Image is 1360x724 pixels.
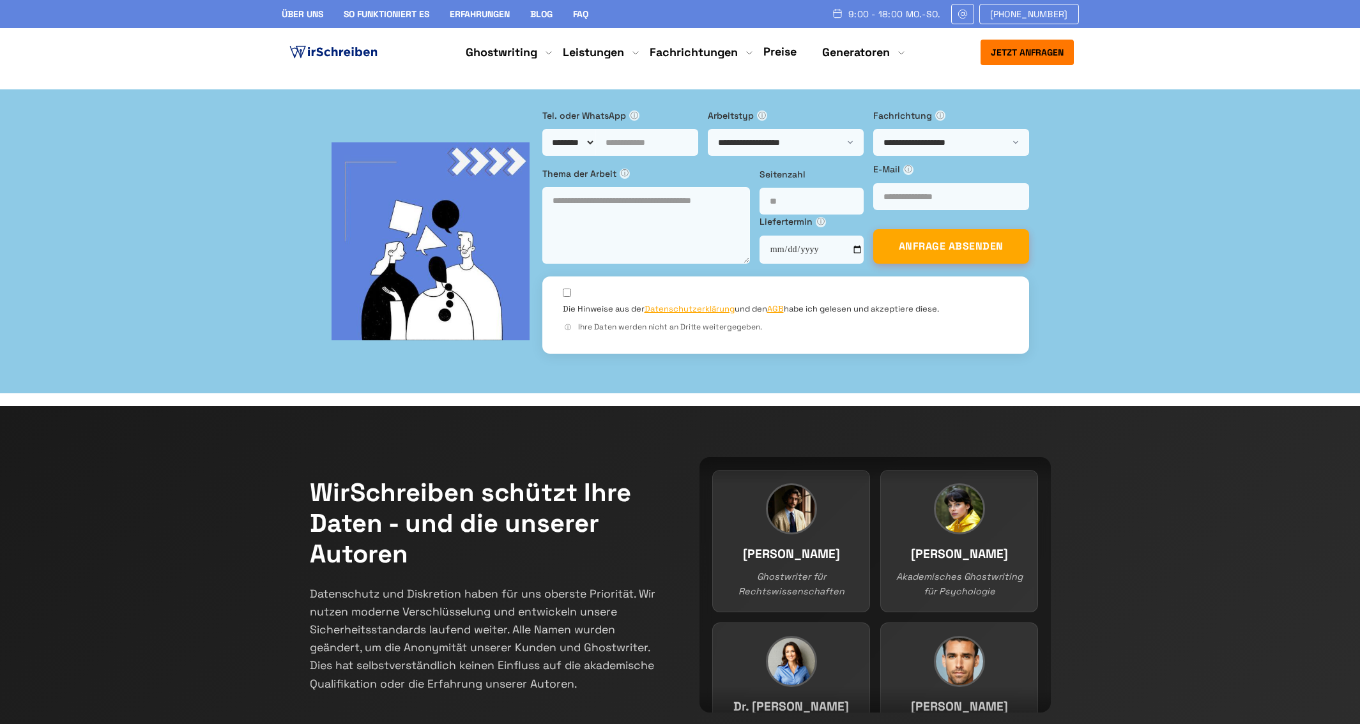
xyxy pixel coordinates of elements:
h3: Dr. [PERSON_NAME] [726,697,857,716]
a: FAQ [573,8,588,20]
a: AGB [767,303,784,314]
a: Fachrichtungen [650,45,738,60]
button: Jetzt anfragen [981,40,1074,65]
p: Datenschutz und Diskretion haben für uns oberste Priorität. Wir nutzen moderne Verschlüsselung un... [310,585,661,693]
label: Arbeitstyp [708,109,864,123]
a: Leistungen [563,45,624,60]
img: bg [332,142,530,340]
a: Erfahrungen [450,8,510,20]
h3: [PERSON_NAME] [726,544,857,564]
a: Datenschutzerklärung [645,303,735,314]
img: Schedule [832,8,843,19]
h3: [PERSON_NAME] [894,697,1025,716]
a: So funktioniert es [344,8,429,20]
label: Die Hinweise aus der und den habe ich gelesen und akzeptiere diese. [563,303,939,315]
span: ⓘ [629,110,639,121]
span: ⓘ [935,110,945,121]
a: [PHONE_NUMBER] [979,4,1079,24]
button: ANFRAGE ABSENDEN [873,229,1029,264]
label: Fachrichtung [873,109,1029,123]
a: Generatoren [822,45,890,60]
label: Liefertermin [760,215,864,229]
span: ⓘ [563,322,573,333]
span: ⓘ [620,169,630,179]
a: Über uns [282,8,323,20]
label: Thema der Arbeit [542,167,750,181]
label: E-Mail [873,162,1029,176]
a: Blog [530,8,553,20]
h2: WirSchreiben schützt Ihre Daten - und die unserer Autoren [310,478,661,569]
div: Ihre Daten werden nicht an Dritte weitergegeben. [563,321,1009,333]
span: [PHONE_NUMBER] [990,9,1068,19]
h3: [PERSON_NAME] [894,544,1025,564]
span: ⓘ [903,165,913,175]
span: ⓘ [816,217,826,227]
span: ⓘ [757,110,767,121]
img: Email [957,9,968,19]
div: Team members continuous slider [699,457,1051,713]
span: 9:00 - 18:00 Mo.-So. [848,9,941,19]
label: Seitenzahl [760,167,864,181]
img: logo ghostwriter-österreich [287,43,380,62]
label: Tel. oder WhatsApp [542,109,698,123]
a: Preise [763,44,797,59]
a: Ghostwriting [466,45,537,60]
